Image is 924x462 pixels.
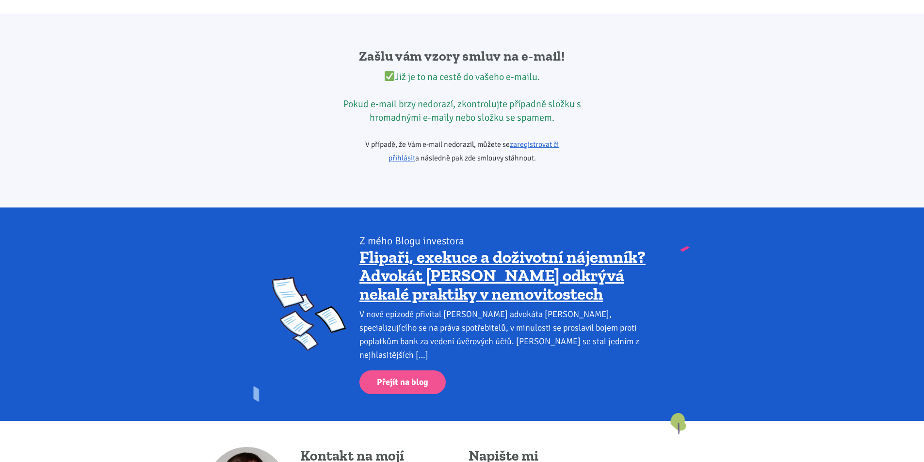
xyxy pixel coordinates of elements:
p: V případě, že Vám e-mail nedorazil, můžete se a následně pak zde smlouvy stáhnout. [338,138,586,165]
h2: Zašlu vám vzory smluv na e-mail! [338,48,586,65]
a: Přejít na blog [359,370,446,394]
div: V nové epizodě přivítal [PERSON_NAME] advokáta [PERSON_NAME], specializujícího se na práva spotře... [359,307,652,362]
div: Z mého Blogu investora [359,234,652,248]
div: Již je to na cestě do vašeho e-mailu. Pokud e-mail brzy nedorazí, zkontrolujte případně složku s ... [338,70,586,125]
img: ✅ [385,71,394,81]
a: Flipaři, exekuce a doživotní nájemník? Advokát [PERSON_NAME] odkrývá nekalé praktiky v nemovitostech [359,247,646,304]
a: zaregistrovat či přihlásit [389,140,559,163]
